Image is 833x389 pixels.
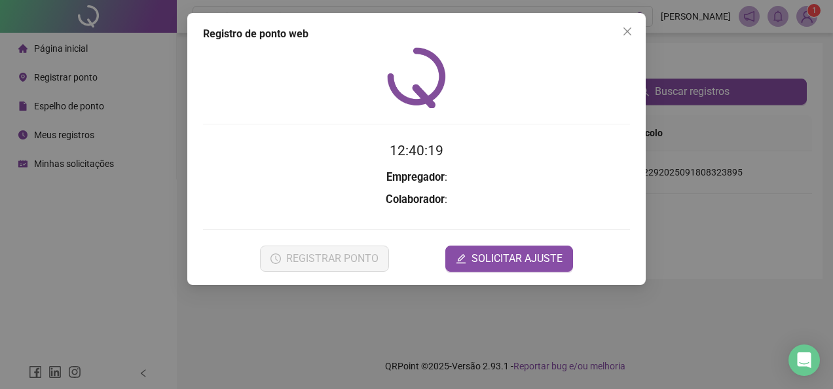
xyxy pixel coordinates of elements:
[386,193,445,206] strong: Colaborador
[472,251,563,267] span: SOLICITAR AJUSTE
[788,344,820,376] div: Open Intercom Messenger
[390,143,443,158] time: 12:40:19
[387,47,446,108] img: QRPoint
[203,191,630,208] h3: :
[203,26,630,42] div: Registro de ponto web
[622,26,633,37] span: close
[617,21,638,42] button: Close
[386,171,445,183] strong: Empregador
[260,246,389,272] button: REGISTRAR PONTO
[445,246,573,272] button: editSOLICITAR AJUSTE
[456,253,466,264] span: edit
[203,169,630,186] h3: :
